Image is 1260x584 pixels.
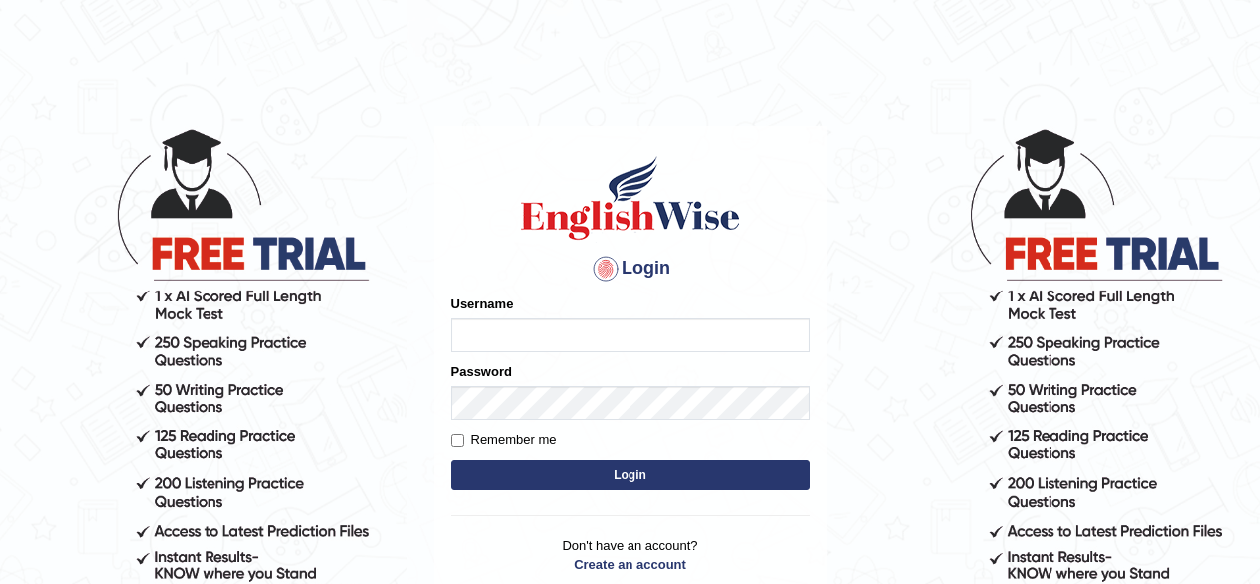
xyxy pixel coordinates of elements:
[451,294,514,313] label: Username
[451,434,464,447] input: Remember me
[451,362,512,381] label: Password
[451,460,810,490] button: Login
[451,253,810,285] h4: Login
[451,430,557,450] label: Remember me
[451,555,810,574] a: Create an account
[517,153,744,243] img: Logo of English Wise sign in for intelligent practice with AI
